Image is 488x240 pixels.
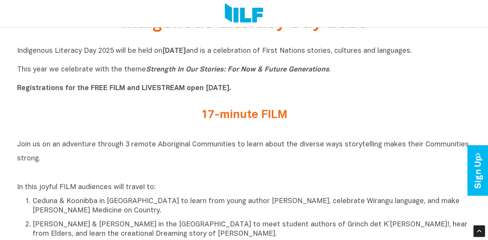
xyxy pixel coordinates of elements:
[99,109,390,122] h2: 17-minute FILM
[33,220,471,239] p: [PERSON_NAME] & [PERSON_NAME] in the [GEOGRAPHIC_DATA] to meet student authors of Grinch det K’[P...
[33,197,471,216] p: Ceduna & Koonibba in [GEOGRAPHIC_DATA] to learn from young author [PERSON_NAME], celebrate Wirang...
[17,141,469,162] span: Join us on an adventure through 3 remote Aboriginal Communities to learn about the diverse ways s...
[17,183,471,192] p: In this joyful FILM audiences will travel to:
[225,3,263,24] img: Logo
[17,85,231,92] b: Registrations for the FREE FILM and LIVESTREAM open [DATE].
[162,48,186,54] b: [DATE]
[473,225,485,237] div: Scroll Back to Top
[146,66,329,73] i: Strength In Our Stories: For Now & Future Generations
[17,47,471,93] p: Indigenous Literacy Day 2025 will be held on and is a celebration of First Nations stories, cultu...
